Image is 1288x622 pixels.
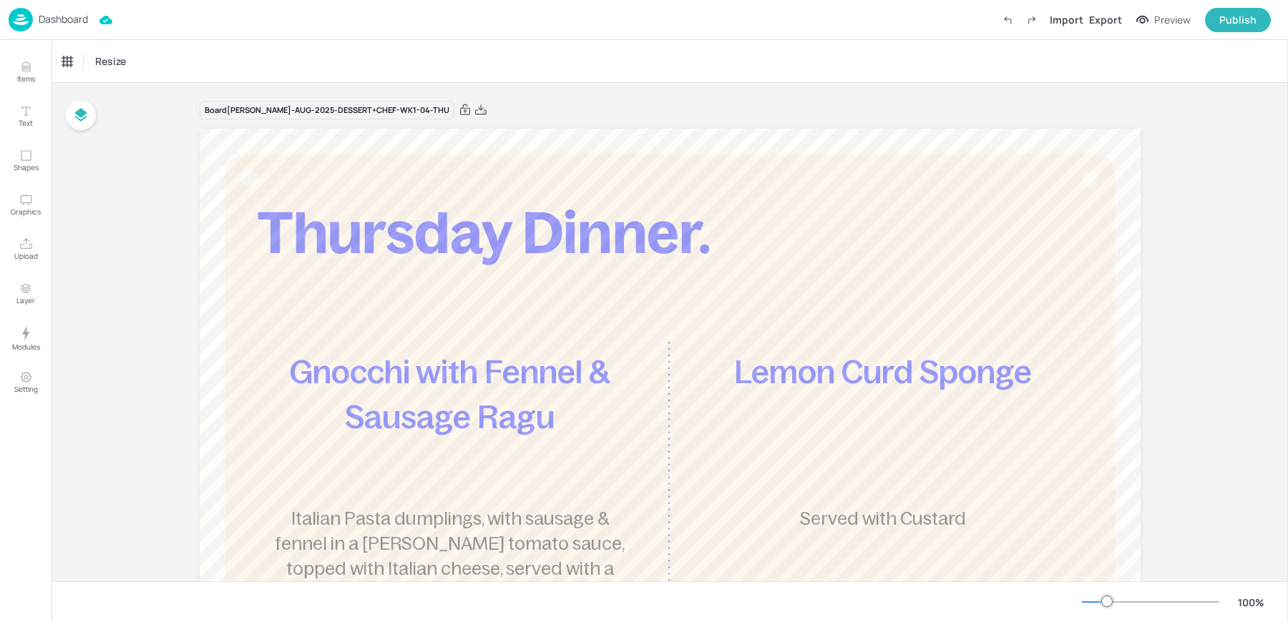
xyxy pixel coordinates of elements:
span: Lemon Curd Sponge [734,354,1032,390]
button: Preview [1128,9,1199,31]
label: Redo (Ctrl + Y) [1020,8,1044,32]
span: Italian Pasta dumplings, with sausage & fennel in a [PERSON_NAME] tomato sauce, topped with Itali... [275,508,625,603]
div: Import [1050,12,1083,27]
span: Resize [92,54,129,69]
div: 100 % [1234,595,1268,610]
p: Dashboard [39,14,88,24]
label: Undo (Ctrl + Z) [995,8,1020,32]
span: Gnocchi with Fennel & Sausage Ragu [290,354,610,435]
button: Publish [1205,8,1271,32]
div: Publish [1219,12,1257,28]
div: Preview [1154,12,1191,28]
div: Export [1089,12,1122,27]
span: Served with Custard [800,508,966,528]
img: logo-86c26b7e.jpg [9,8,33,31]
div: Board [PERSON_NAME]-AUG-2025-DESSERT+CHEF-WK1-04-THU [200,101,454,120]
